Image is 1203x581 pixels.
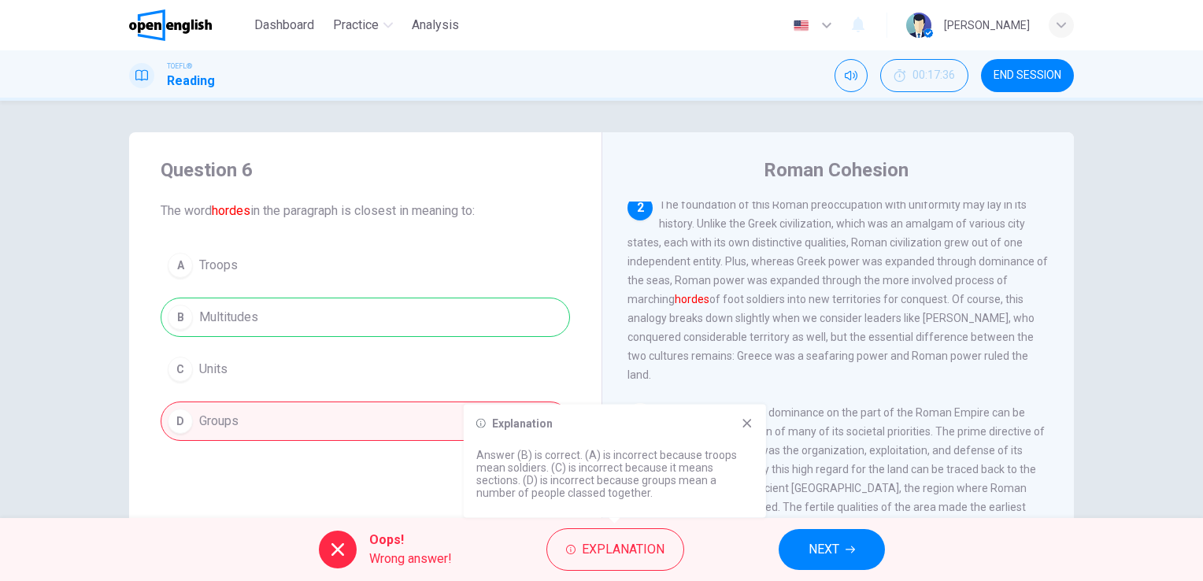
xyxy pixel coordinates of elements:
[880,59,968,92] div: Hide
[944,16,1030,35] div: [PERSON_NAME]
[582,538,664,561] span: Explanation
[912,69,955,82] span: 00:17:36
[476,449,753,499] p: Answer (B) is correct. (A) is incorrect because troops mean soldiers. (C) is incorrect because it...
[212,203,250,218] font: hordes
[675,293,709,305] font: hordes
[333,16,379,35] span: Practice
[492,417,553,430] h6: Explanation
[412,16,459,35] span: Analysis
[254,16,314,35] span: Dashboard
[167,61,192,72] span: TOEFL®
[791,20,811,31] img: en
[167,72,215,91] h1: Reading
[764,157,909,183] h4: Roman Cohesion
[129,9,212,41] img: OpenEnglish logo
[809,538,839,561] span: NEXT
[627,403,653,428] div: 3
[835,59,868,92] div: Mute
[627,195,653,220] div: 2
[161,202,570,220] span: The word in the paragraph is closest in meaning to:
[369,550,452,568] span: Wrong answer!
[161,157,570,183] h4: Question 6
[906,13,931,38] img: Profile picture
[369,531,452,550] span: Oops!
[994,69,1061,82] span: END SESSION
